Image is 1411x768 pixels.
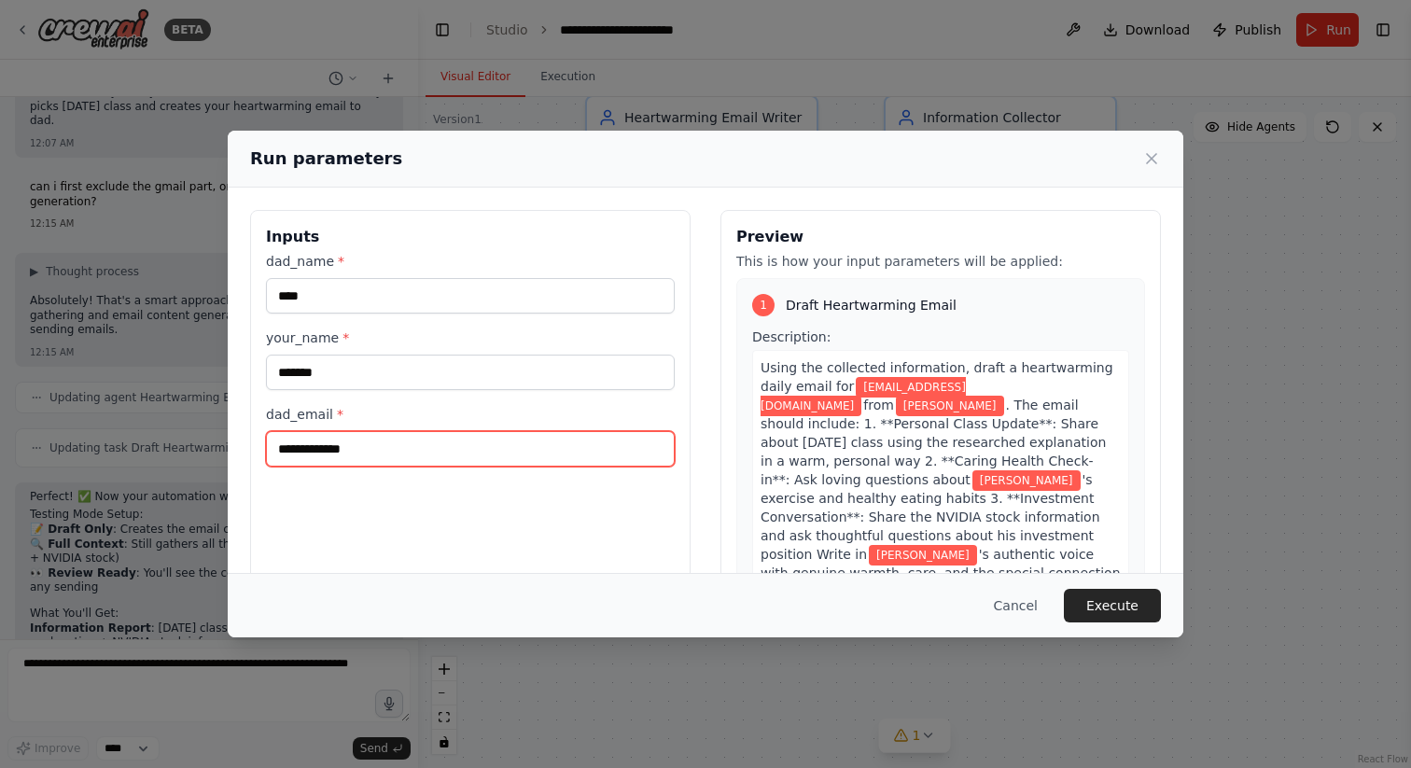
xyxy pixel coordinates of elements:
[752,329,831,344] span: Description:
[736,226,1145,248] h3: Preview
[761,472,1100,562] span: 's exercise and healthy eating habits 3. **Investment Conversation**: Share the NVIDIA stock info...
[786,296,957,314] span: Draft Heartwarming Email
[266,405,675,424] label: dad_email
[896,396,1004,416] span: Variable: your_name
[266,252,675,271] label: dad_name
[266,226,675,248] h3: Inputs
[1064,589,1161,622] button: Execute
[736,252,1145,271] p: This is how your input parameters will be applied:
[761,377,966,416] span: Variable: dad_email
[972,470,1081,491] span: Variable: dad_name
[869,545,977,566] span: Variable: your_name
[752,294,775,316] div: 1
[761,360,1113,394] span: Using the collected information, draft a heartwarming daily email for
[761,398,1106,487] span: . The email should include: 1. **Personal Class Update**: Share about [DATE] class using the rese...
[979,589,1053,622] button: Cancel
[863,398,894,412] span: from
[266,328,675,347] label: your_name
[250,146,402,172] h2: Run parameters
